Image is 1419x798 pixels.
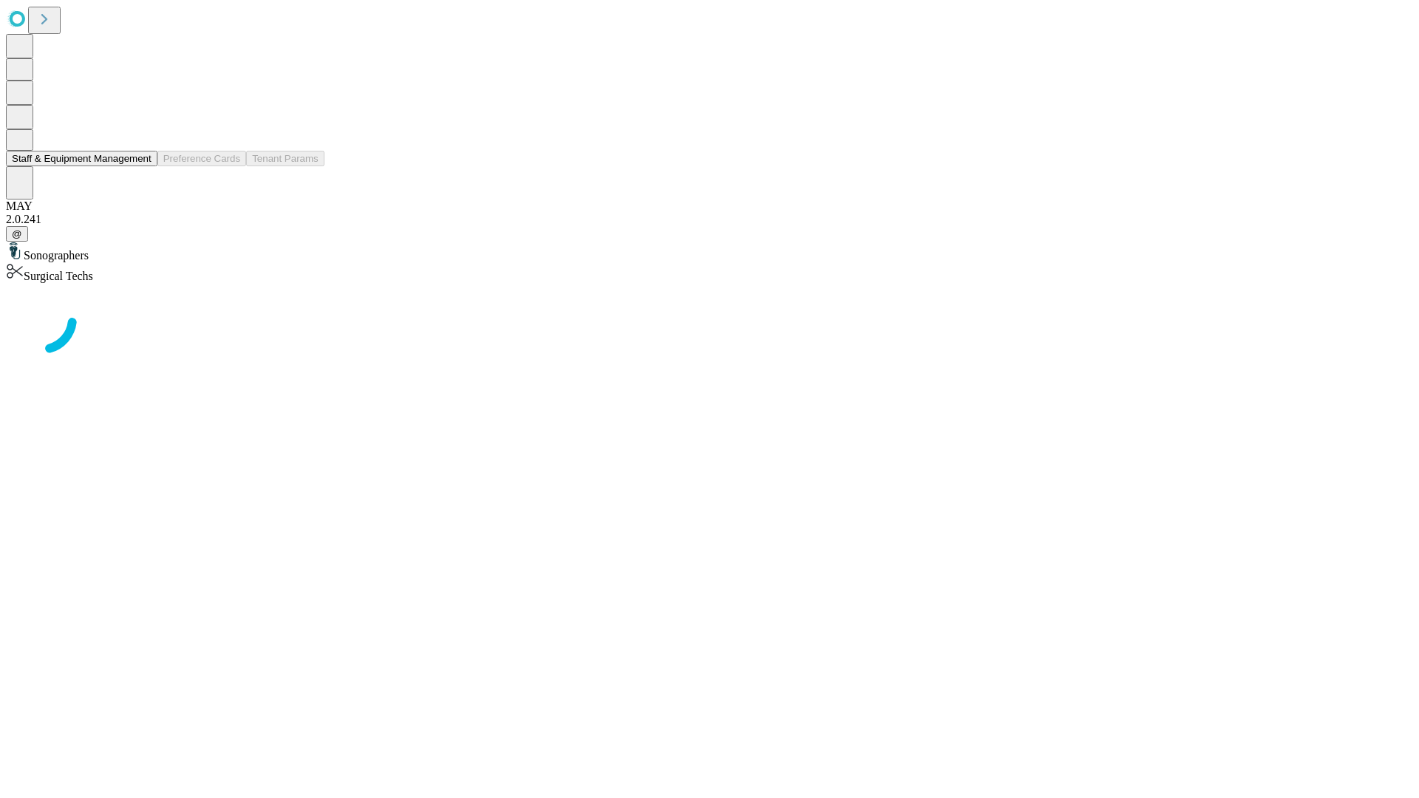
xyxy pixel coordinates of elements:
[6,262,1413,283] div: Surgical Techs
[6,213,1413,226] div: 2.0.241
[6,226,28,242] button: @
[157,151,246,166] button: Preference Cards
[6,199,1413,213] div: MAY
[12,228,22,239] span: @
[6,242,1413,262] div: Sonographers
[6,151,157,166] button: Staff & Equipment Management
[246,151,324,166] button: Tenant Params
